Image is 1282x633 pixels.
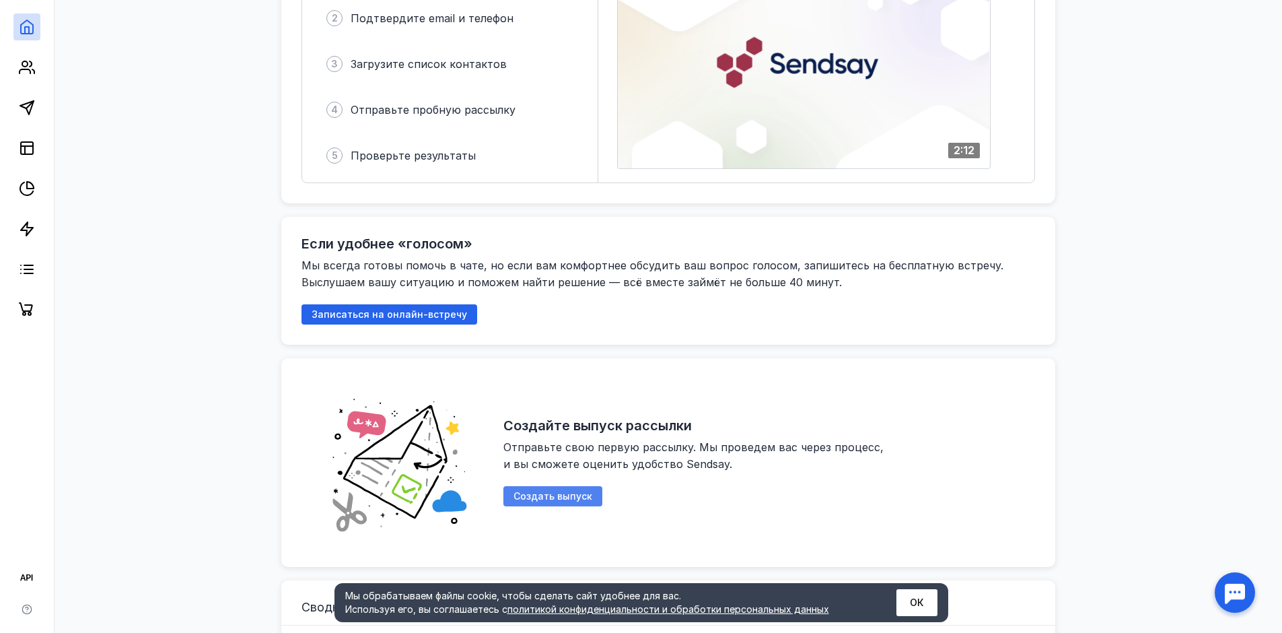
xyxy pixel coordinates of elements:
img: abd19fe006828e56528c6cd305e49c57.png [315,378,483,547]
span: Загрузите список контактов [351,57,507,71]
span: Записаться на онлайн-встречу [312,309,467,321]
a: политикой конфиденциальности и обработки персональных данных [507,603,829,615]
h3: Сводная статистика по тарифу и каналам [301,601,1035,614]
h2: Создайте выпуск рассылки [503,418,692,434]
span: Подтвердите email и телефон [351,11,513,25]
span: Проверьте результаты [351,149,476,162]
span: Создать выпуск [513,491,592,502]
span: 5 [332,149,338,162]
span: Отправьте пробную рассылку [351,103,515,116]
span: Мы всегда готовы помочь в чате, но если вам комфортнее обсудить ваш вопрос голосом, запишитесь на... [301,259,1007,289]
div: 2:12 [948,143,980,158]
div: Мы обрабатываем файлы cookie, чтобы сделать сайт удобнее для вас. Используя его, вы соглашаетесь c [345,589,863,616]
span: 4 [331,103,338,116]
span: 3 [331,57,338,71]
a: Записаться на онлайн-встречу [301,308,477,320]
button: ОК [896,589,937,616]
button: Создать выпуск [503,486,602,506]
button: Записаться на онлайн-встречу [301,304,477,325]
span: 2 [332,11,338,25]
span: Отправьте свою первую рассылку. Мы проведем вас через процесс, и вы сможете оценить удобство Send... [503,440,887,471]
h2: Если удобнее «голосом» [301,236,472,252]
